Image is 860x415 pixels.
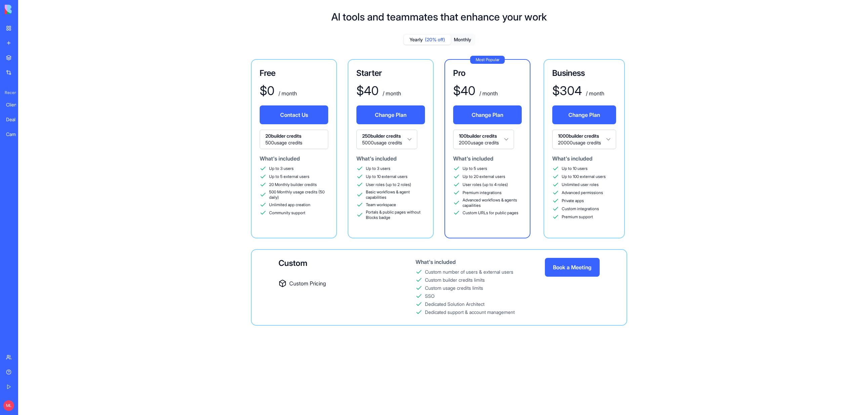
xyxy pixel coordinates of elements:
[404,35,451,45] button: Yearly
[463,166,487,171] span: Up to 5 users
[269,189,328,200] span: 500 Monthly usage credits (50 daily)
[366,210,425,220] span: Portals & public pages without Blocks badge
[269,182,317,187] span: 20 Monthly builder credits
[356,68,425,79] h3: Starter
[416,258,515,266] div: What's included
[260,154,328,163] div: What's included
[451,35,474,45] button: Monthly
[425,277,485,283] div: Custom builder credits limits
[2,98,29,111] a: Client Note Taker
[265,139,322,146] span: 500 usage credits
[6,116,25,123] div: Deal Pipeline Manager
[366,202,396,207] span: Team workspace
[425,301,484,308] div: Dedicated Solution Architect
[562,182,599,187] span: Unlimited user roles
[545,258,600,277] button: Book a Meeting
[5,5,46,14] img: logo
[260,68,328,79] h3: Free
[552,84,582,97] div: $ 304
[463,210,518,216] span: Custom URLs for public pages
[453,84,475,97] div: $ 40
[6,131,25,138] div: Campaign Command Center
[453,105,522,124] button: Change Plan
[2,128,29,141] a: Campaign Command Center
[425,285,483,291] div: Custom usage credits limits
[269,202,310,207] span: Unlimited app creation
[478,89,498,97] div: / month
[453,154,522,163] div: What's included
[366,182,411,187] span: User roles (up to 2 roles)
[356,154,425,163] div: What's included
[2,113,29,126] a: Deal Pipeline Manager
[366,166,390,171] span: Up to 3 users
[562,198,584,203] span: Private apps
[562,214,593,220] span: Premium support
[585,89,604,97] div: / month
[277,89,297,97] div: / month
[269,210,305,216] span: Community support
[463,190,502,195] span: Premium integrations
[278,258,386,269] div: Custom
[269,166,294,171] span: Up to 3 users
[6,101,25,108] div: Client Note Taker
[562,174,606,179] span: Up to 100 external users
[260,84,274,97] div: $ 0
[3,400,14,411] span: ML
[425,293,435,299] div: SSO
[331,11,547,23] h1: AI tools and teammates that enhance your work
[453,68,522,79] h3: Pro
[463,182,508,187] span: User roles (up to 4 roles)
[562,166,588,171] span: Up to 10 users
[269,174,309,179] span: Up to 5 external users
[562,190,603,195] span: Advanced permissions
[381,89,401,97] div: / month
[366,174,407,179] span: Up to 10 external users
[265,133,322,139] span: 20 builder credits
[470,56,505,64] div: Most Popular
[463,197,522,208] span: Advanced workflows & agents capailities
[552,68,616,79] h3: Business
[356,84,379,97] div: $ 40
[289,279,326,287] span: Custom Pricing
[425,36,445,43] span: (20% off)
[425,309,515,316] div: Dedicated support & account management
[552,154,616,163] div: What's included
[2,90,16,95] span: Recent
[356,105,425,124] button: Change Plan
[366,189,425,200] span: Basic workflows & agent capabilities
[425,269,513,275] div: Custom number of users & external users
[552,105,616,124] button: Change Plan
[562,206,599,212] span: Custom integrations
[463,174,505,179] span: Up to 20 external users
[260,105,328,124] button: Contact Us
